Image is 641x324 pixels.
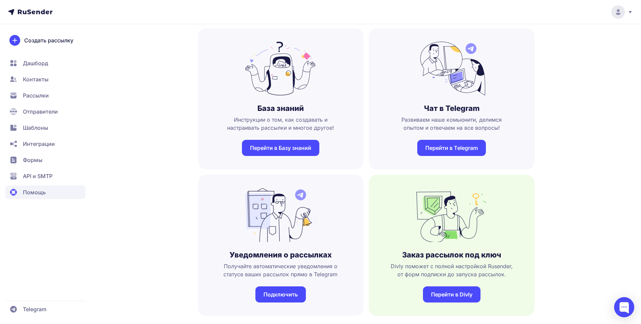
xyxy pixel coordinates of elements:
[242,140,319,156] a: Перейти в Базу знаний
[245,42,316,95] img: no_photo
[23,91,49,99] span: Рассылки
[23,124,48,132] span: Шаблоны
[417,140,486,156] a: Перейти в Telegram
[229,250,332,259] h3: Уведомления о рассылках
[23,305,46,313] span: Telegram
[402,250,501,259] h3: Заказ рассылок под ключ
[23,188,46,196] span: Помощь
[23,75,48,83] span: Контакты
[23,156,42,164] span: Формы
[24,36,73,44] span: Создать рассылку
[23,108,58,116] span: Отправители
[23,59,48,67] span: Дашборд
[23,140,55,148] span: Интеграции
[416,188,487,242] img: no_photo
[5,302,85,316] a: Telegram
[209,262,353,278] span: Получайте автоматические уведомления о статусе ваших рассылок прямо в Telegram
[255,286,306,302] a: Подключить
[424,104,479,113] h3: Чат в Telegram
[257,104,304,113] h3: База знаний
[380,262,524,278] span: Divly поможет с полной настройкой Rusender, от форм подписки до запуска рассылок.
[423,286,480,302] a: Перейти в Divly
[23,172,52,180] span: API и SMTP
[416,42,487,95] img: no_photo
[380,116,524,132] span: Развиваем наше комьюнити, делимся опытом и отвечаем на все вопросы!
[245,188,316,242] img: no_photo
[209,116,353,132] span: Инструкции о том, как создавать и настраивать рассылки и многое другое!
